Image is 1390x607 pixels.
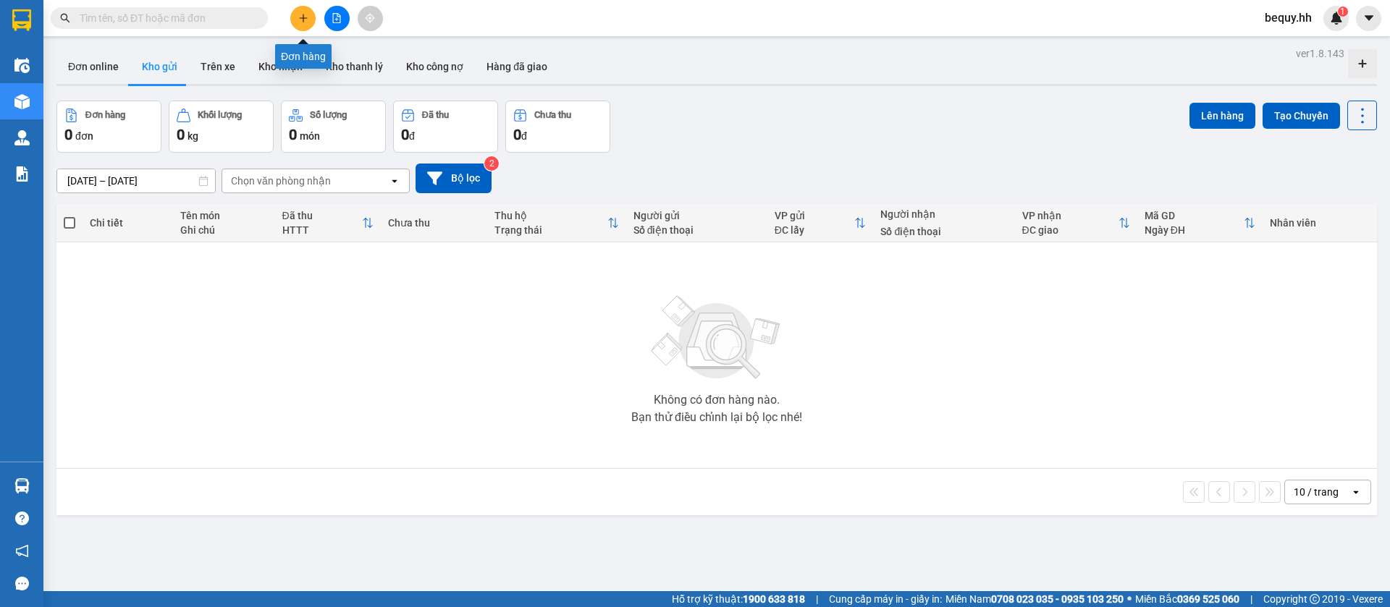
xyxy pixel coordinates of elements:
[534,110,571,120] div: Chưa thu
[880,208,1007,220] div: Người nhận
[631,412,802,423] div: Bạn thử điều chỉnh lại bộ lọc nhé!
[15,577,29,590] span: message
[1189,103,1255,129] button: Lên hàng
[1015,204,1137,242] th: Toggle SortBy
[15,544,29,558] span: notification
[1177,593,1239,605] strong: 0369 525 060
[1137,204,1263,242] th: Toggle SortBy
[1350,486,1362,498] svg: open
[1356,6,1381,31] button: caret-down
[775,224,855,236] div: ĐC lấy
[521,130,527,142] span: đ
[1338,7,1348,17] sup: 1
[513,126,521,143] span: 0
[282,210,363,221] div: Đã thu
[1135,591,1239,607] span: Miền Bắc
[177,126,185,143] span: 0
[743,593,805,605] strong: 1900 633 818
[475,49,559,84] button: Hàng đã giao
[14,166,30,182] img: solution-icon
[14,58,30,73] img: warehouse-icon
[389,175,400,187] svg: open
[1294,485,1339,499] div: 10 / trang
[75,130,93,142] span: đơn
[1263,103,1340,129] button: Tạo Chuyến
[14,478,30,493] img: warehouse-icon
[358,6,383,31] button: aim
[281,101,386,153] button: Số lượng0món
[395,49,475,84] button: Kho công nợ
[247,49,314,84] button: Kho nhận
[880,226,1007,237] div: Số điện thoại
[1330,12,1343,25] img: icon-new-feature
[180,210,268,221] div: Tên món
[401,126,409,143] span: 0
[314,49,395,84] button: Kho thanh lý
[487,204,626,242] th: Toggle SortBy
[422,110,449,120] div: Đã thu
[198,110,242,120] div: Khối lượng
[300,130,320,142] span: món
[275,44,332,69] div: Đơn hàng
[654,394,780,406] div: Không có đơn hàng nào.
[85,110,125,120] div: Đơn hàng
[1022,210,1119,221] div: VP nhận
[180,224,268,236] div: Ghi chú
[1310,594,1320,604] span: copyright
[189,49,247,84] button: Trên xe
[505,101,610,153] button: Chưa thu0đ
[64,126,72,143] span: 0
[484,156,499,171] sup: 2
[12,9,31,31] img: logo-vxr
[775,210,855,221] div: VP gửi
[56,49,130,84] button: Đơn online
[57,169,215,192] input: Select a date range.
[289,126,297,143] span: 0
[494,210,607,221] div: Thu hộ
[290,6,316,31] button: plus
[310,110,347,120] div: Số lượng
[1022,224,1119,236] div: ĐC giao
[1253,9,1323,27] span: bequy.hh
[14,94,30,109] img: warehouse-icon
[298,13,308,23] span: plus
[231,174,331,188] div: Chọn văn phòng nhận
[767,204,874,242] th: Toggle SortBy
[672,591,805,607] span: Hỗ trợ kỹ thuật:
[644,287,789,389] img: svg+xml;base64,PHN2ZyBjbGFzcz0ibGlzdC1wbHVnX19zdmciIHhtbG5zPSJodHRwOi8vd3d3LnczLm9yZy8yMDAwL3N2Zy...
[1145,224,1244,236] div: Ngày ĐH
[365,13,375,23] span: aim
[188,130,198,142] span: kg
[332,13,342,23] span: file-add
[1270,217,1370,229] div: Nhân viên
[494,224,607,236] div: Trạng thái
[324,6,350,31] button: file-add
[56,101,161,153] button: Đơn hàng0đơn
[829,591,942,607] span: Cung cấp máy in - giấy in:
[14,130,30,145] img: warehouse-icon
[130,49,189,84] button: Kho gửi
[388,217,480,229] div: Chưa thu
[1145,210,1244,221] div: Mã GD
[1362,12,1376,25] span: caret-down
[416,164,492,193] button: Bộ lọc
[1340,7,1345,17] span: 1
[991,593,1124,605] strong: 0708 023 035 - 0935 103 250
[275,204,382,242] th: Toggle SortBy
[90,217,165,229] div: Chi tiết
[409,130,415,142] span: đ
[15,512,29,525] span: question-circle
[945,591,1124,607] span: Miền Nam
[169,101,274,153] button: Khối lượng0kg
[1296,46,1344,61] div: ver 1.8.143
[633,210,760,221] div: Người gửi
[282,224,363,236] div: HTTT
[1250,591,1252,607] span: |
[1127,596,1132,602] span: ⚪️
[1348,49,1377,78] div: Tạo kho hàng mới
[816,591,818,607] span: |
[80,10,250,26] input: Tìm tên, số ĐT hoặc mã đơn
[633,224,760,236] div: Số điện thoại
[393,101,498,153] button: Đã thu0đ
[60,13,70,23] span: search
